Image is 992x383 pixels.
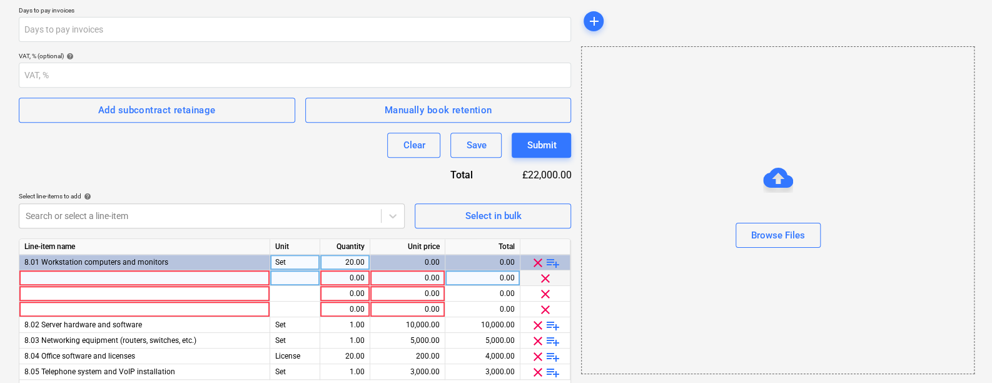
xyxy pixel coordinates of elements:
[403,137,425,153] div: Clear
[270,364,320,380] div: Set
[527,137,556,153] div: Submit
[466,137,486,153] div: Save
[270,317,320,333] div: Set
[320,239,370,255] div: Quantity
[24,336,196,345] span: 8.03 Networking equipment (routers, switches, etc.)
[19,6,571,17] p: Days to pay invoices
[545,349,560,364] span: playlist_add
[385,102,492,118] div: Manually book retention
[450,302,515,317] div: 0.00
[450,133,502,158] button: Save
[270,349,320,364] div: License
[545,334,560,349] span: playlist_add
[450,317,515,333] div: 10,000.00
[270,255,320,270] div: Set
[450,255,515,270] div: 0.00
[530,334,545,349] span: clear
[929,323,992,383] iframe: Chat Widget
[270,333,320,349] div: Set
[305,98,572,123] button: Manually book retention
[538,287,553,302] span: clear
[325,286,365,302] div: 0.00
[387,133,440,158] button: Clear
[24,352,135,360] span: 8.04 Office software and licenses
[19,239,270,255] div: Line-item name
[545,365,560,380] span: playlist_add
[375,333,440,349] div: 5,000.00
[325,270,365,286] div: 0.00
[530,349,545,364] span: clear
[736,223,821,248] button: Browse Files
[325,317,365,333] div: 1.00
[24,258,168,267] span: 8.01 Workstation computers and monitors
[450,364,515,380] div: 3,000.00
[445,239,520,255] div: Total
[530,318,545,333] span: clear
[450,286,515,302] div: 0.00
[375,364,440,380] div: 3,000.00
[64,53,74,60] span: help
[325,364,365,380] div: 1.00
[370,239,445,255] div: Unit price
[586,14,601,29] span: add
[24,367,175,376] span: 8.05 Telephone system and VoIP installation
[538,271,553,286] span: clear
[325,349,365,364] div: 20.00
[545,255,560,270] span: playlist_add
[375,317,440,333] div: 10,000.00
[492,168,571,182] div: £22,000.00
[375,270,440,286] div: 0.00
[450,349,515,364] div: 4,000.00
[375,286,440,302] div: 0.00
[751,227,805,243] div: Browse Files
[24,320,142,329] span: 8.02 Server hardware and software
[325,333,365,349] div: 1.00
[530,255,545,270] span: clear
[450,270,515,286] div: 0.00
[530,365,545,380] span: clear
[450,333,515,349] div: 5,000.00
[512,133,571,158] button: Submit
[19,17,571,42] input: Days to pay invoices
[98,102,216,118] div: Add subcontract retainage
[465,208,521,224] div: Select in bulk
[325,302,365,317] div: 0.00
[581,46,974,374] div: Browse Files
[19,98,295,123] button: Add subcontract retainage
[270,239,320,255] div: Unit
[545,318,560,333] span: playlist_add
[538,302,553,317] span: clear
[408,168,492,182] div: Total
[375,349,440,364] div: 200.00
[19,192,405,200] div: Select line-items to add
[19,63,571,88] input: VAT, %
[375,302,440,317] div: 0.00
[19,52,571,60] div: VAT, % (optional)
[325,255,365,270] div: 20.00
[81,193,91,200] span: help
[375,255,440,270] div: 0.00
[415,203,571,228] button: Select in bulk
